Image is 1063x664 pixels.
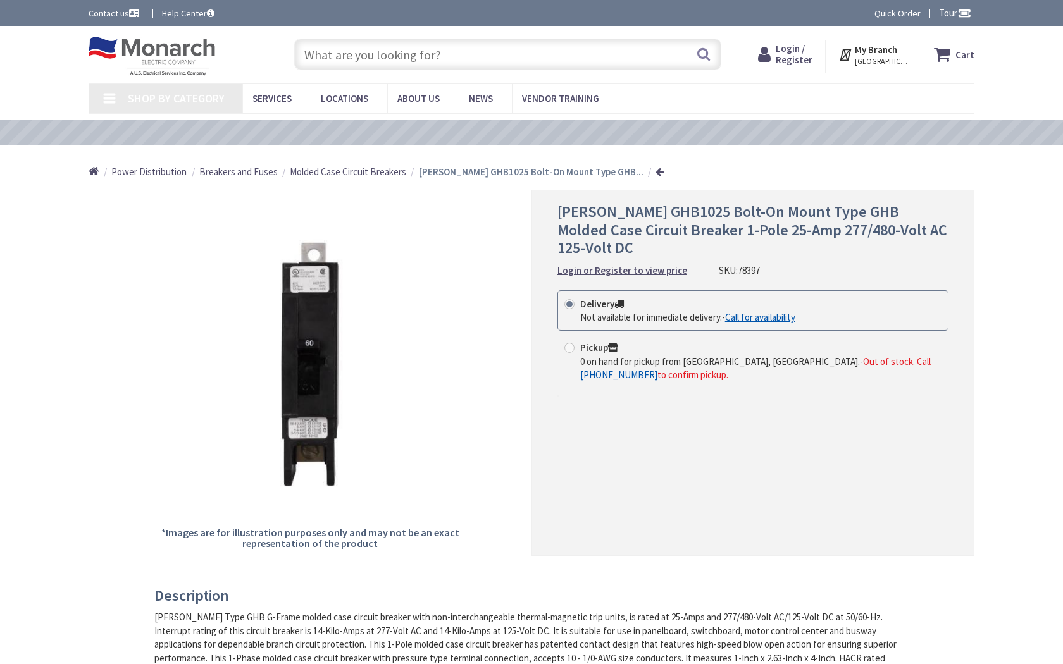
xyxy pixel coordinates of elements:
[838,43,909,66] div: My Branch [GEOGRAPHIC_DATA], [GEOGRAPHIC_DATA]
[855,56,909,66] span: [GEOGRAPHIC_DATA], [GEOGRAPHIC_DATA]
[580,311,722,323] span: Not available for immediate delivery.
[199,166,278,178] span: Breakers and Fuses
[159,527,461,550] h5: *Images are for illustration purposes only and may not be an exact representation of the product
[159,216,461,517] img: Eaton GHB1025 Bolt-On Mount Type GHB Molded Case Circuit Breaker 1-Pole 25-Amp 277/480-Volt AC 12...
[290,165,406,178] a: Molded Case Circuit Breakers
[397,92,440,104] span: About Us
[955,43,974,66] strong: Cart
[89,37,215,76] img: Monarch Electric Company
[580,355,942,382] div: -
[738,264,760,276] span: 78397
[580,368,657,381] a: [PHONE_NUMBER]
[934,43,974,66] a: Cart
[580,298,624,310] strong: Delivery
[154,587,899,604] h3: Description
[111,166,187,178] span: Power Distribution
[419,166,643,178] strong: [PERSON_NAME] GHB1025 Bolt-On Mount Type GHB...
[162,7,214,20] a: Help Center
[111,165,187,178] a: Power Distribution
[294,39,721,70] input: What are you looking for?
[776,42,812,66] span: Login / Register
[758,43,812,66] a: Login / Register
[89,7,142,20] a: Contact us
[855,44,897,56] strong: My Branch
[725,310,795,324] a: Call for availability
[199,165,278,178] a: Breakers and Fuses
[874,7,921,20] a: Quick Order
[557,264,687,277] a: Login or Register to view price
[719,264,760,277] div: SKU:
[469,92,493,104] span: News
[557,264,687,276] strong: Login or Register to view price
[252,92,292,104] span: Services
[557,202,947,258] span: [PERSON_NAME] GHB1025 Bolt-On Mount Type GHB Molded Case Circuit Breaker 1-Pole 25-Amp 277/480-Vo...
[580,310,795,324] div: -
[580,355,931,381] span: Out of stock. Call to confirm pickup.
[580,341,618,354] strong: Pickup
[580,355,860,367] span: 0 on hand for pickup from [GEOGRAPHIC_DATA], [GEOGRAPHIC_DATA].
[939,7,971,19] span: Tour
[128,91,225,106] span: Shop By Category
[290,166,406,178] span: Molded Case Circuit Breakers
[522,92,599,104] span: Vendor Training
[321,92,368,104] span: Locations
